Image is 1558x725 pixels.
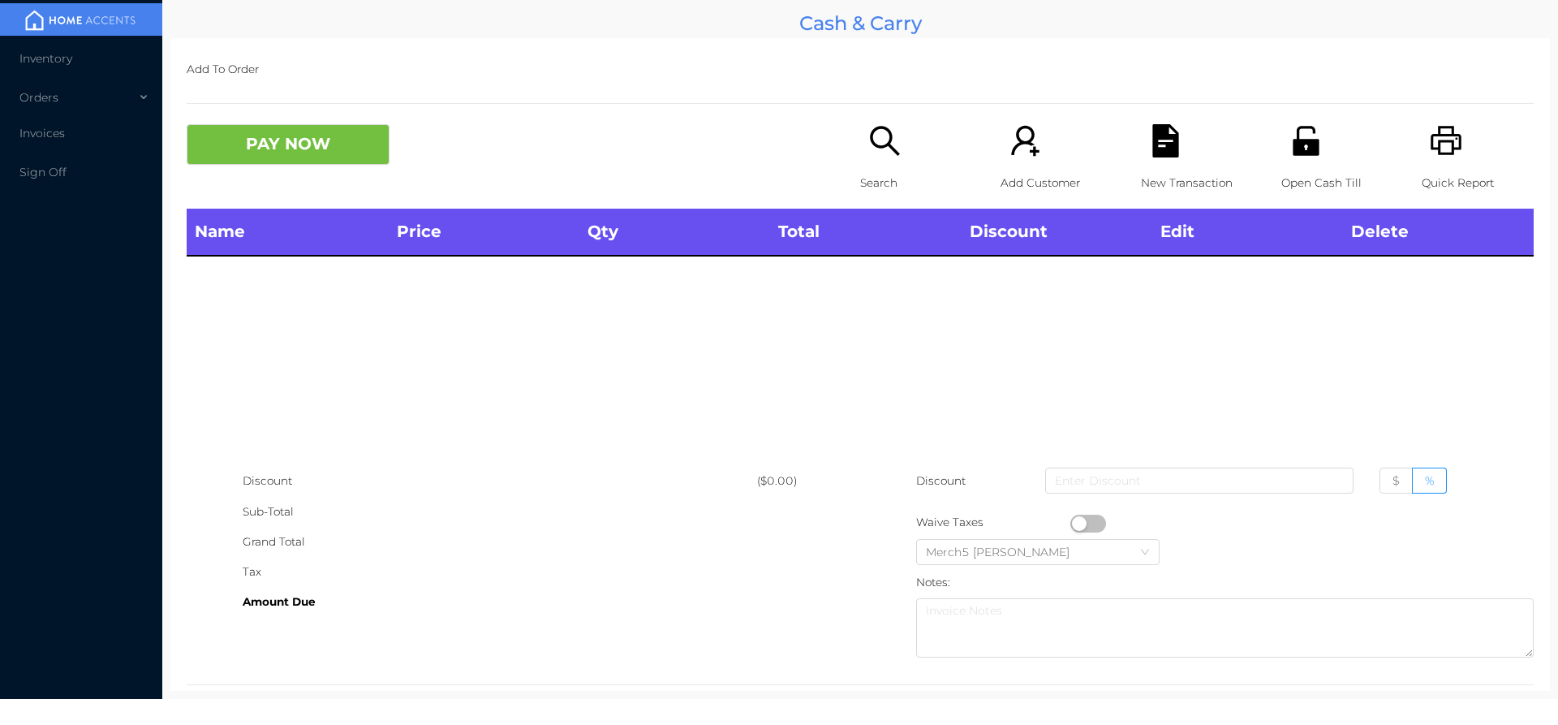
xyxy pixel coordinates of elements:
div: Discount [243,466,757,496]
i: icon: down [1140,547,1150,559]
p: Add Customer [1001,168,1113,198]
div: Merch5 Lawrence [926,540,1086,564]
th: Discount [962,209,1152,256]
th: Price [389,209,579,256]
span: % [1425,473,1434,488]
th: Qty [579,209,770,256]
p: Add To Order [187,54,1534,84]
i: icon: search [868,124,902,158]
label: Notes: [916,576,950,589]
input: Enter Discount [1045,468,1354,494]
th: Delete [1343,209,1534,256]
img: mainBanner [19,8,141,32]
p: Discount [916,466,967,496]
div: Grand Total [243,527,757,557]
th: Total [770,209,961,256]
th: Name [187,209,389,256]
button: PAY NOW [187,124,389,165]
div: Tax [243,557,757,587]
p: New Transaction [1141,168,1253,198]
p: Search [860,168,972,198]
span: $ [1392,473,1400,488]
p: Quick Report [1422,168,1534,198]
div: Sub-Total [243,497,757,527]
p: Open Cash Till [1281,168,1393,198]
i: icon: file-text [1149,124,1182,158]
i: icon: printer [1430,124,1463,158]
span: Sign Off [19,165,67,179]
i: icon: unlock [1289,124,1323,158]
span: Invoices [19,126,65,140]
div: Waive Taxes [916,507,1070,537]
div: Amount Due [243,587,757,617]
div: Cash & Carry [170,8,1550,38]
i: icon: user-add [1009,124,1042,158]
div: ($0.00) [757,466,860,496]
span: Inventory [19,51,72,66]
th: Edit [1152,209,1343,256]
